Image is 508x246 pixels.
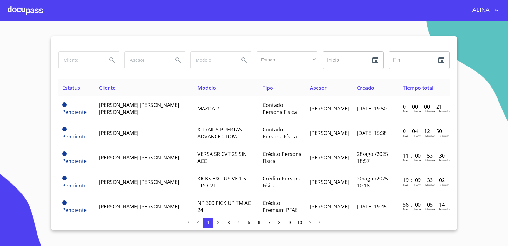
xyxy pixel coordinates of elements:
span: 20/ago./2025 10:18 [357,175,388,189]
p: Minutos [425,109,435,113]
span: Contado Persona Física [263,102,297,116]
span: Pendiente [62,109,87,116]
p: 0 : 04 : 12 : 50 [403,128,446,135]
span: 1 [207,220,209,225]
span: 10 [297,220,302,225]
p: Dias [403,207,408,211]
button: Search [104,53,120,68]
div: ​ [257,51,317,68]
p: Horas [414,207,421,211]
p: Dias [403,158,408,162]
span: Pendiente [62,127,67,131]
span: Pendiente [62,176,67,180]
span: Crédito Persona Física [263,151,302,165]
button: 2 [213,218,224,228]
button: 1 [203,218,213,228]
span: [PERSON_NAME] [PERSON_NAME] [99,179,179,186]
p: Horas [414,134,421,137]
button: 3 [224,218,234,228]
p: Segundos [439,158,451,162]
input: search [191,52,234,69]
span: Pendiente [62,151,67,156]
span: Pendiente [62,182,87,189]
button: Search [237,53,252,68]
p: Segundos [439,134,451,137]
button: 10 [295,218,305,228]
span: Crédito Persona Física [263,175,302,189]
span: [PERSON_NAME] [PERSON_NAME] [99,154,179,161]
p: Segundos [439,207,451,211]
input: search [59,52,102,69]
button: 8 [274,218,284,228]
button: 5 [244,218,254,228]
span: 7 [268,220,270,225]
p: Dias [403,134,408,137]
span: Tipo [263,84,273,91]
span: 5 [248,220,250,225]
p: Minutos [425,183,435,186]
span: [DATE] 19:45 [357,203,387,210]
span: NP 300 PICK UP TM AC 24 [197,200,251,214]
span: 8 [278,220,280,225]
span: [PERSON_NAME] [310,179,349,186]
span: VERSA SR CVT 25 SIN ACC [197,151,247,165]
span: 9 [288,220,291,225]
span: MAZDA 2 [197,105,219,112]
input: search [125,52,168,69]
span: Estatus [62,84,80,91]
p: 56 : 00 : 05 : 14 [403,201,446,208]
button: Search [170,53,186,68]
span: Asesor [310,84,327,91]
span: 28/ago./2025 18:57 [357,151,388,165]
p: 11 : 00 : 53 : 30 [403,152,446,159]
p: Segundos [439,183,451,186]
span: [PERSON_NAME] [PERSON_NAME] [99,203,179,210]
span: Pendiente [62,133,87,140]
span: Pendiente [62,158,87,165]
span: [DATE] 19:50 [357,105,387,112]
span: [PERSON_NAME] [310,130,349,137]
p: 19 : 09 : 33 : 02 [403,177,446,184]
p: Minutos [425,158,435,162]
p: Dias [403,183,408,186]
span: Pendiente [62,102,67,107]
p: Segundos [439,109,451,113]
span: X TRAIL 5 PUERTAS ADVANCE 2 ROW [197,126,242,140]
span: KICKS EXCLUSIVE 1 6 LTS CVT [197,175,246,189]
span: Pendiente [62,207,87,214]
span: [PERSON_NAME] [310,105,349,112]
span: [DATE] 15:38 [357,130,387,137]
span: Creado [357,84,374,91]
p: Minutos [425,134,435,137]
span: [PERSON_NAME] [PERSON_NAME] [PERSON_NAME] [99,102,179,116]
button: 7 [264,218,274,228]
button: account of current user [468,5,500,15]
p: 0 : 00 : 00 : 21 [403,103,446,110]
p: Horas [414,158,421,162]
span: 2 [217,220,219,225]
span: Cliente [99,84,116,91]
span: Pendiente [62,200,67,205]
button: 4 [234,218,244,228]
span: Contado Persona Física [263,126,297,140]
span: [PERSON_NAME] [99,130,138,137]
button: 6 [254,218,264,228]
span: ALINA [468,5,493,15]
span: Crédito Premium PFAE [263,200,298,214]
span: [PERSON_NAME] [310,154,349,161]
span: 3 [227,220,230,225]
button: 9 [284,218,295,228]
span: [PERSON_NAME] [310,203,349,210]
p: Horas [414,109,421,113]
p: Horas [414,183,421,186]
p: Dias [403,109,408,113]
span: 6 [258,220,260,225]
p: Minutos [425,207,435,211]
span: Modelo [197,84,216,91]
span: Tiempo total [403,84,433,91]
span: 4 [237,220,240,225]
